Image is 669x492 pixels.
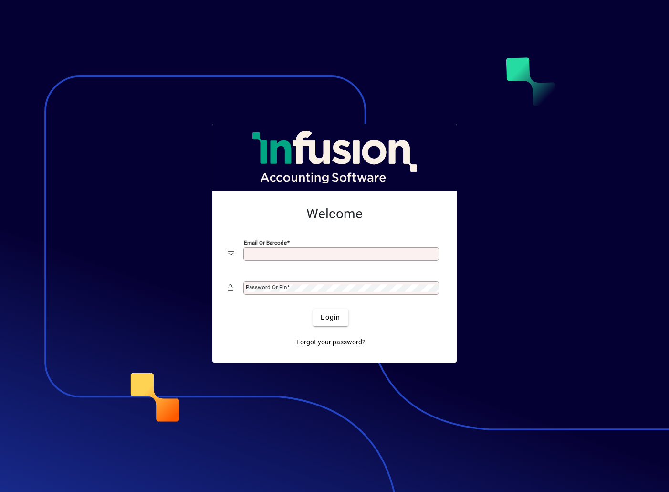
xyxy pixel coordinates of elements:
[296,337,366,347] span: Forgot your password?
[313,309,348,326] button: Login
[228,206,441,222] h2: Welcome
[244,239,287,246] mat-label: Email or Barcode
[246,284,287,290] mat-label: Password or Pin
[321,312,340,322] span: Login
[293,334,369,351] a: Forgot your password?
